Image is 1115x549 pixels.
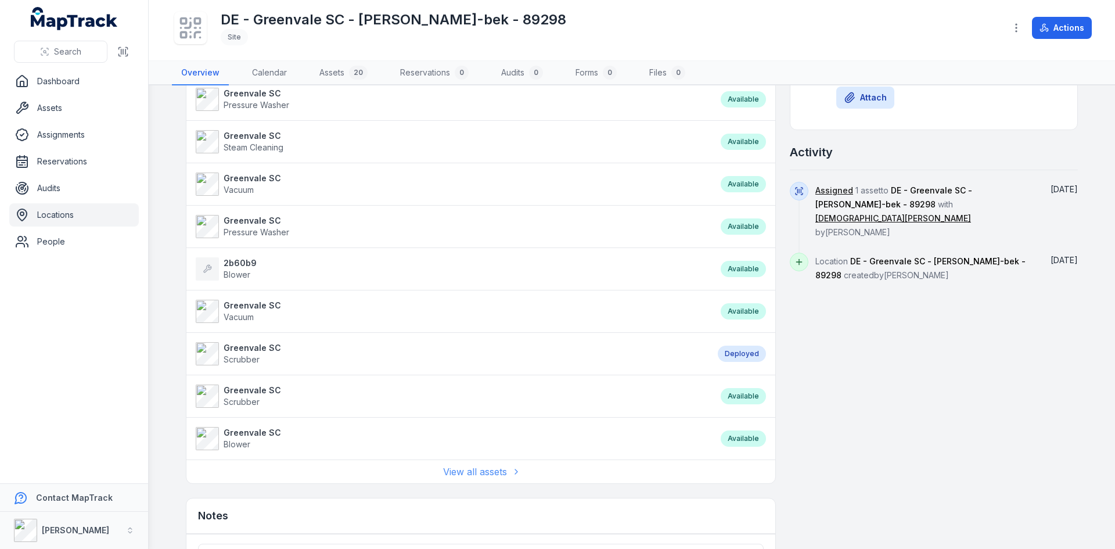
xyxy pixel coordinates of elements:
[1051,255,1078,265] time: 1/7/2025, 4:23:41 PM
[196,215,709,238] a: Greenvale SCPressure Washer
[224,397,260,407] span: Scrubber
[224,270,250,279] span: Blower
[31,7,118,30] a: MapTrack
[721,134,766,150] div: Available
[221,29,248,45] div: Site
[196,385,709,408] a: Greenvale SCScrubber
[9,230,139,253] a: People
[224,439,250,449] span: Blower
[224,88,289,99] strong: Greenvale SC
[42,525,109,535] strong: [PERSON_NAME]
[815,256,1026,280] span: Location created by [PERSON_NAME]
[14,41,107,63] button: Search
[310,61,377,85] a: Assets20
[1051,255,1078,265] span: [DATE]
[196,342,706,365] a: Greenvale SCScrubber
[224,173,281,184] strong: Greenvale SC
[224,130,283,142] strong: Greenvale SC
[790,144,833,160] h2: Activity
[196,427,709,450] a: Greenvale SCBlower
[721,91,766,107] div: Available
[224,215,289,227] strong: Greenvale SC
[224,342,281,354] strong: Greenvale SC
[9,150,139,173] a: Reservations
[196,300,709,323] a: Greenvale SCVacuum
[224,385,281,396] strong: Greenvale SC
[349,66,368,80] div: 20
[1051,184,1078,194] span: [DATE]
[721,176,766,192] div: Available
[224,312,254,322] span: Vacuum
[9,96,139,120] a: Assets
[36,493,113,503] strong: Contact MapTrack
[224,257,257,269] strong: 2b60b9
[718,346,766,362] div: Deployed
[224,142,283,152] span: Steam Cleaning
[196,130,709,153] a: Greenvale SCSteam Cleaning
[529,66,543,80] div: 0
[9,70,139,93] a: Dashboard
[640,61,695,85] a: Files0
[603,66,617,80] div: 0
[455,66,469,80] div: 0
[221,10,566,29] h1: DE - Greenvale SC - [PERSON_NAME]-bek - 89298
[815,185,972,209] span: DE - Greenvale SC - [PERSON_NAME]-bek - 89298
[224,185,254,195] span: Vacuum
[196,88,709,111] a: Greenvale SCPressure Washer
[721,303,766,320] div: Available
[243,61,296,85] a: Calendar
[9,203,139,227] a: Locations
[391,61,478,85] a: Reservations0
[172,61,229,85] a: Overview
[566,61,626,85] a: Forms0
[54,46,81,58] span: Search
[1051,184,1078,194] time: 4/3/2025, 1:31:32 PM
[721,388,766,404] div: Available
[9,177,139,200] a: Audits
[224,427,281,439] strong: Greenvale SC
[671,66,685,80] div: 0
[196,257,709,281] a: 2b60b9Blower
[224,300,281,311] strong: Greenvale SC
[815,185,972,237] span: 1 asset to with by [PERSON_NAME]
[721,261,766,277] div: Available
[721,218,766,235] div: Available
[1032,17,1092,39] button: Actions
[196,173,709,196] a: Greenvale SCVacuum
[9,123,139,146] a: Assignments
[492,61,552,85] a: Audits0
[815,213,971,224] a: [DEMOGRAPHIC_DATA][PERSON_NAME]
[815,185,853,196] a: Assigned
[224,354,260,364] span: Scrubber
[815,256,1026,280] span: DE - Greenvale SC - [PERSON_NAME]-bek - 89298
[224,100,289,110] span: Pressure Washer
[198,508,228,524] h3: Notes
[721,430,766,447] div: Available
[443,465,519,479] a: View all assets
[836,87,894,109] button: Attach
[224,227,289,237] span: Pressure Washer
